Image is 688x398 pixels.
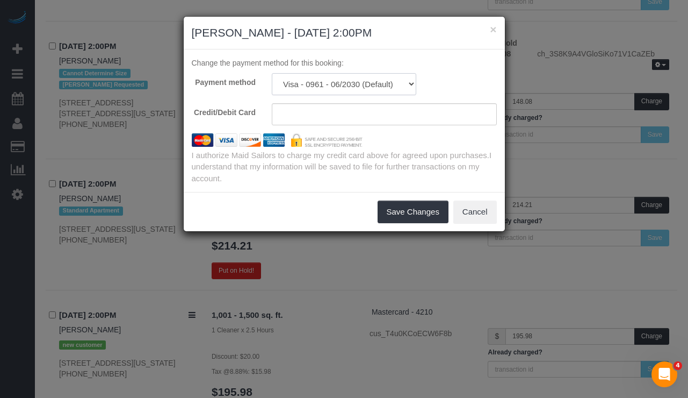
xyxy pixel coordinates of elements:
button: Save Changes [378,201,448,223]
img: credit cards [184,133,371,147]
label: Credit/Debit Card [184,103,264,118]
div: I authorize Maid Sailors to charge my credit card above for agreed upon purchases. [184,150,505,184]
h3: [PERSON_NAME] - [DATE] 2:00PM [192,25,497,41]
label: Payment method [184,73,264,88]
button: Cancel [453,201,497,223]
span: I understand that my information will be saved to file for further transactions on my account. [192,151,492,183]
iframe: Secure card payment input frame [280,109,488,119]
span: 4 [673,361,682,370]
p: Change the payment method for this booking: [192,58,497,68]
button: × [490,24,496,35]
iframe: Intercom live chat [651,361,677,387]
sui-modal: Samantha Kaner - 09/19/2025 2:00PM [184,17,505,231]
